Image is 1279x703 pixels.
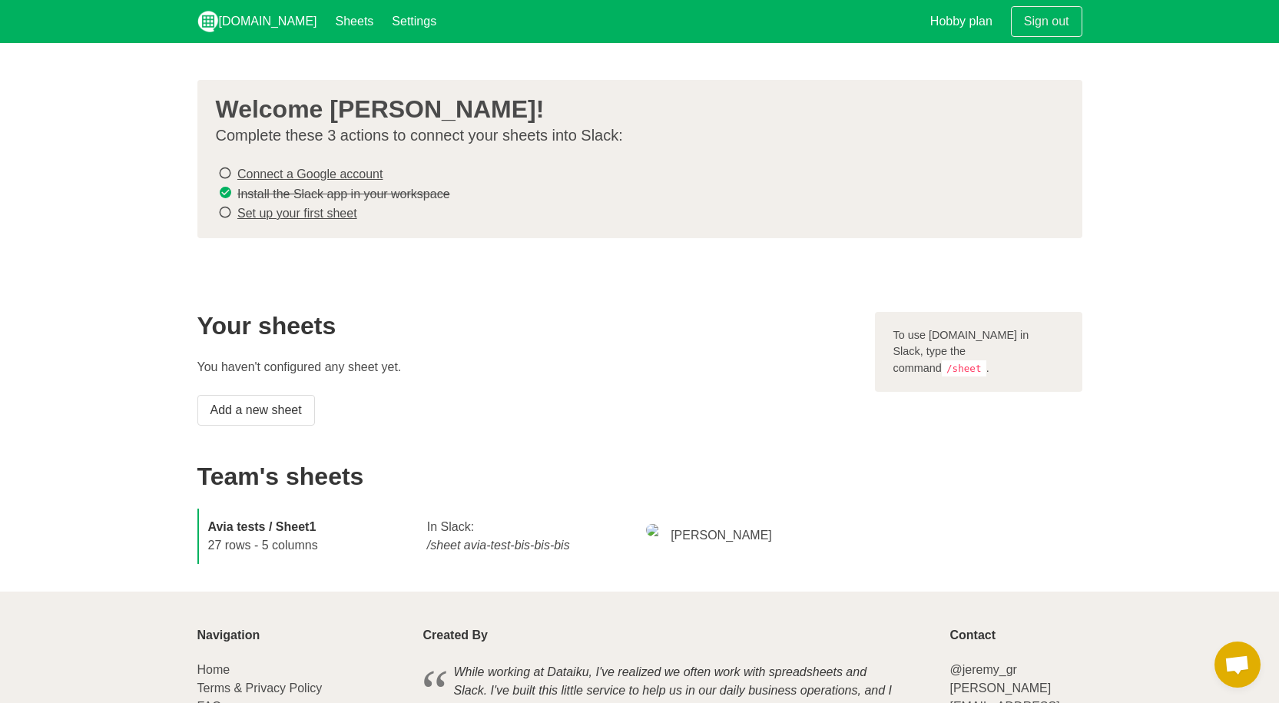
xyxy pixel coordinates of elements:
[216,95,1052,123] h3: Welcome [PERSON_NAME]!
[208,520,316,533] strong: Avia tests / Sheet1
[197,463,857,490] h2: Team's sheets
[237,207,357,220] a: Set up your first sheet
[197,358,857,376] p: You haven't configured any sheet yet.
[423,628,932,642] p: Created By
[197,663,230,676] a: Home
[418,509,637,564] div: In Slack:
[199,509,418,564] div: 27 rows - 5 columns
[427,539,570,552] i: /sheet avia-test-bis-bis-bis
[237,167,383,181] a: Connect a Google account
[1011,6,1082,37] a: Sign out
[237,187,450,200] s: Install the Slack app in your workspace
[1214,642,1261,688] div: Open chat
[197,395,315,426] a: Add a new sheet
[197,628,405,642] p: Navigation
[949,628,1082,642] p: Contact
[949,663,1016,676] a: @jeremy_gr
[942,360,986,376] code: /sheet
[646,524,671,536] img: 511821898322_51b96249514d84c42749_512.jpg
[216,126,1052,145] p: Complete these 3 actions to connect your sheets into Slack:
[197,312,857,340] h2: Your sheets
[637,515,856,558] div: [PERSON_NAME]
[875,312,1082,393] div: To use [DOMAIN_NAME] in Slack, type the command .
[197,681,323,695] a: Terms & Privacy Policy
[197,11,219,32] img: logo_v2_white.png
